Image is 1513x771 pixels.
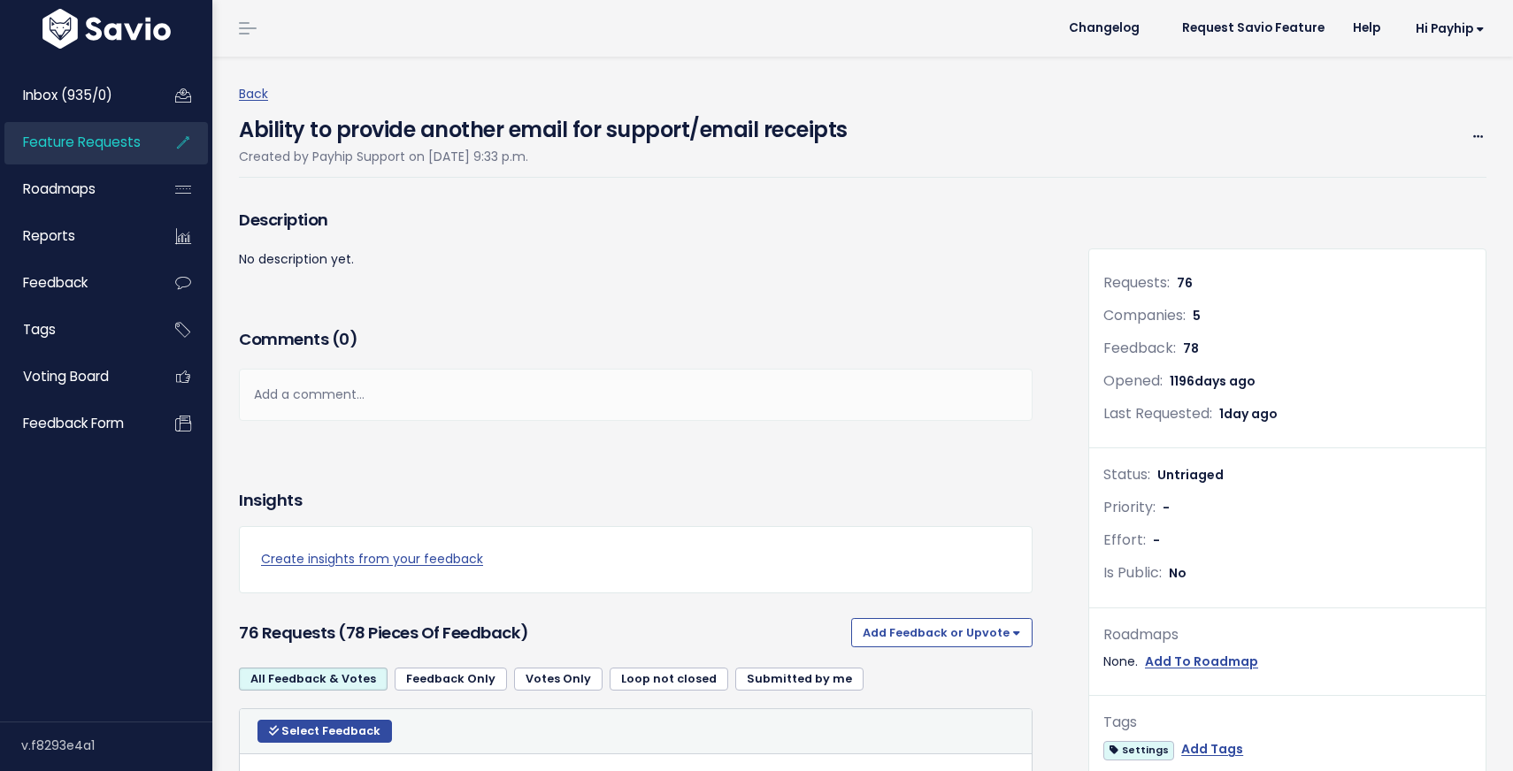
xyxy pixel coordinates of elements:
[1069,22,1140,34] span: Changelog
[239,621,844,645] h3: 76 Requests (78 pieces of Feedback)
[1145,651,1258,673] a: Add To Roadmap
[261,548,1010,570] a: Create insights from your feedback
[1394,15,1499,42] a: Hi Payhip
[1103,741,1174,760] span: Settings
[23,133,141,151] span: Feature Requests
[239,148,528,165] span: Created by Payhip Support on [DATE] 9:33 p.m.
[4,169,147,210] a: Roadmaps
[1103,622,1471,648] div: Roadmaps
[4,309,147,350] a: Tags
[1224,405,1278,423] span: day ago
[23,179,96,198] span: Roadmaps
[1157,466,1224,484] span: Untriaged
[239,248,1033,271] p: No description yet.
[395,668,507,691] a: Feedback Only
[1103,562,1162,583] span: Is Public:
[23,86,112,104] span: Inbox (935/0)
[1183,340,1199,357] span: 78
[1103,464,1150,485] span: Status:
[4,75,147,116] a: Inbox (935/0)
[23,414,124,432] span: Feedback form
[4,263,147,303] a: Feedback
[1153,531,1160,549] span: -
[1170,372,1256,390] span: 1196
[4,403,147,444] a: Feedback form
[1169,564,1187,582] span: No
[1416,22,1485,35] span: Hi Payhip
[1219,405,1278,423] span: 1
[1193,307,1201,324] span: 5
[239,488,302,513] h3: Insights
[1103,370,1163,391] span: Opened:
[1177,274,1193,292] span: 76
[1103,710,1471,736] div: Tags
[23,320,56,339] span: Tags
[1181,738,1243,760] a: Add Tags
[1103,403,1212,424] span: Last Requested:
[514,668,603,691] a: Votes Only
[239,85,268,103] a: Back
[1103,305,1186,325] span: Companies:
[735,668,864,691] a: Submitted by me
[610,668,728,691] a: Loop not closed
[1168,15,1339,42] a: Request Savio Feature
[257,720,392,743] button: Select Feedback
[281,723,380,738] span: Select Feedback
[4,356,147,397] a: Voting Board
[1103,530,1146,550] span: Effort:
[23,367,109,385] span: Voting Board
[239,105,848,146] h4: Ability to provide another email for support/email receipts
[239,208,1033,233] h3: Description
[239,668,388,691] a: All Feedback & Votes
[23,273,88,292] span: Feedback
[1103,272,1170,293] span: Requests:
[1103,738,1174,760] a: Settings
[1103,338,1176,358] span: Feedback:
[239,369,1033,421] div: Add a comment...
[23,226,75,245] span: Reports
[1103,497,1156,517] span: Priority:
[4,122,147,163] a: Feature Requests
[4,216,147,256] a: Reports
[239,327,1033,352] h3: Comments ( )
[851,618,1033,646] button: Add Feedback or Upvote
[339,328,349,350] span: 0
[1103,651,1471,673] div: None.
[38,9,175,49] img: logo-white.9d6f32f41409.svg
[1194,372,1256,390] span: days ago
[1339,15,1394,42] a: Help
[21,722,212,768] div: v.f8293e4a1
[1163,499,1170,516] span: -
